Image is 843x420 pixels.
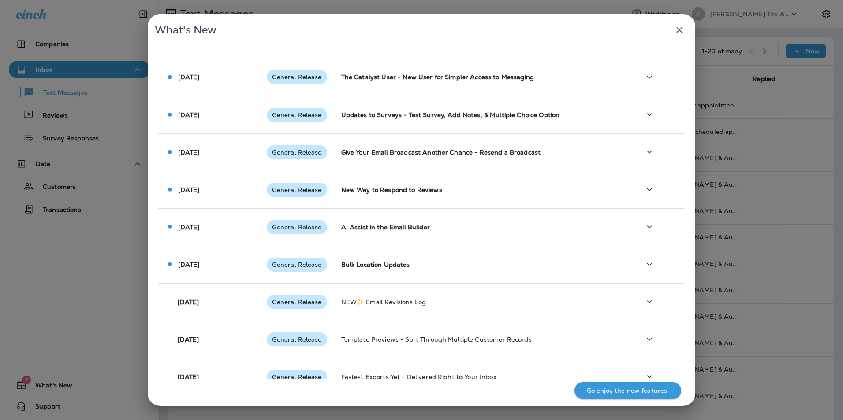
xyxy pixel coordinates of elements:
p: [DATE] [178,149,200,156]
p: [DATE] [178,186,200,193]
p: New Way to Respond to Reviews [341,186,627,193]
p: [DATE] [178,74,200,81]
span: General Release [267,224,327,231]
p: Go enjoy the new features! [587,387,669,394]
p: Fastest Exports Yet - Delivered Right to Your Inbox [341,373,627,380]
p: Bulk Location Updates [341,261,627,268]
span: General Release [267,336,327,343]
button: Go enjoy the new features! [574,382,682,399]
span: General Release [267,149,327,156]
p: Template Previews - Sort Through Multiple Customer Records [341,336,627,343]
p: [DATE] [178,111,200,118]
p: Updates to Surveys - Test Survey, Add Notes, & Multiple Choice Option [341,111,627,118]
p: [DATE] [178,336,199,343]
span: What's New [155,23,216,37]
p: [DATE] [178,261,200,268]
p: [DATE] [178,373,199,380]
p: Give Your Email Broadcast Another Chance - Resend a Broadcast [341,149,627,156]
p: The Catalyst User - New User for Simpler Access to Messaging [341,74,627,81]
p: NEW✨ Email Revisions Log [341,298,627,306]
span: General Release [267,373,327,380]
span: General Release [267,298,327,306]
span: General Release [267,111,327,118]
span: General Release [267,74,327,81]
p: [DATE] [178,298,199,306]
p: [DATE] [178,224,200,231]
span: General Release [267,186,327,193]
span: General Release [267,261,327,268]
p: AI Assist in the Email Builder [341,224,627,231]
